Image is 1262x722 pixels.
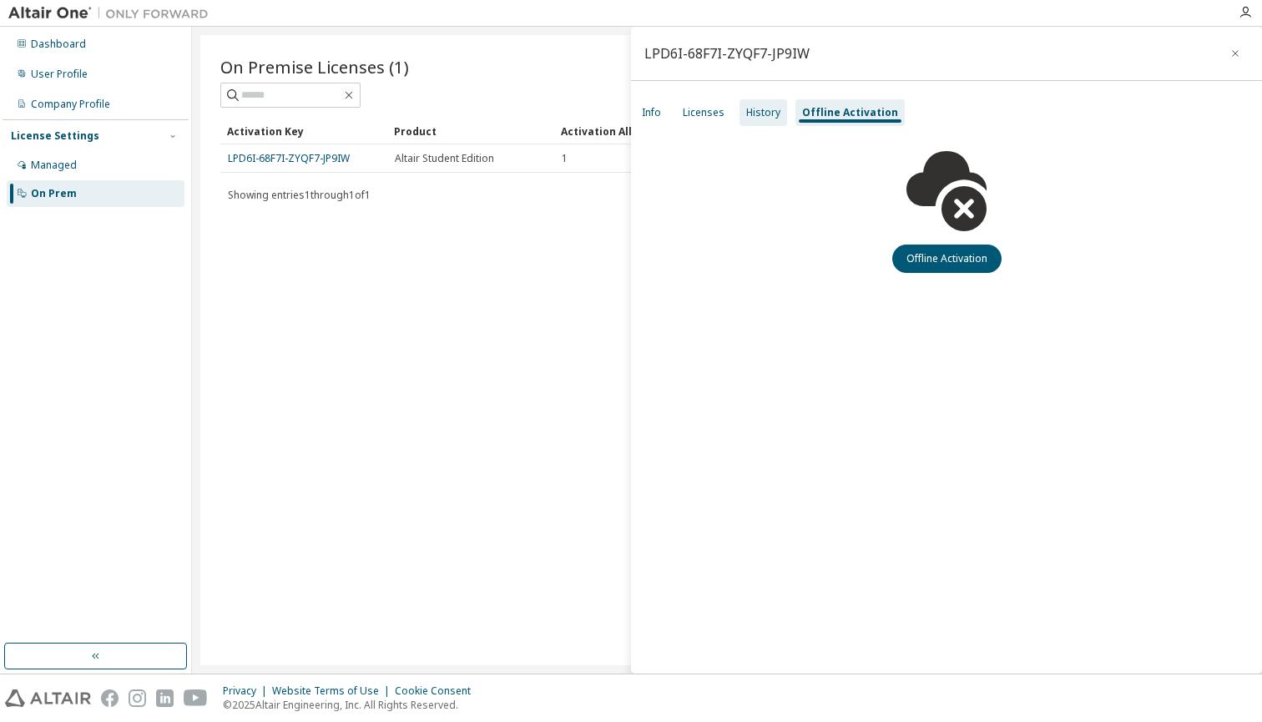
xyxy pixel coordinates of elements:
span: 1 [562,152,568,165]
div: On Prem [31,187,77,200]
p: © 2025 Altair Engineering, Inc. All Rights Reserved. [223,698,481,712]
div: Managed [31,159,77,172]
div: Info [642,106,661,119]
span: On Premise Licenses (1) [220,55,409,78]
div: Offline Activation [802,106,898,119]
div: License Settings [11,129,99,143]
img: facebook.svg [101,689,119,707]
div: Privacy [223,684,272,698]
a: LPD6I-68F7I-ZYQF7-JP9IW [228,151,350,165]
span: Showing entries 1 through 1 of 1 [228,188,371,202]
div: Activation Key [227,118,381,144]
div: User Profile [31,68,88,81]
div: History [746,106,780,119]
button: Offline Activation [892,245,1002,273]
img: altair_logo.svg [5,689,91,707]
img: youtube.svg [184,689,208,707]
img: Altair One [8,5,217,22]
div: LPD6I-68F7I-ZYQF7-JP9IW [644,47,810,60]
span: Altair Student Edition [395,152,494,165]
div: Company Profile [31,98,110,111]
div: Cookie Consent [395,684,481,698]
div: Product [394,118,548,144]
div: Website Terms of Use [272,684,395,698]
img: linkedin.svg [156,689,174,707]
img: instagram.svg [129,689,146,707]
div: Activation Allowed [561,118,714,144]
div: Licenses [683,106,724,119]
div: Dashboard [31,38,86,51]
